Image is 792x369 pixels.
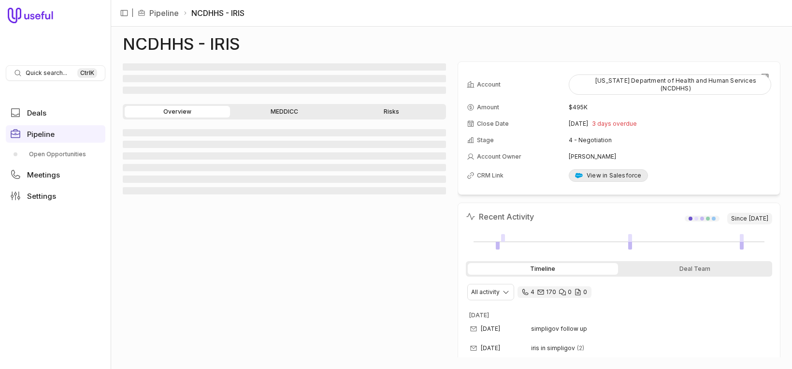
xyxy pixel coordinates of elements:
a: Pipeline [149,7,179,19]
a: Meetings [6,166,105,183]
a: Deals [6,104,105,121]
a: Settings [6,187,105,205]
button: View all fields [758,70,772,84]
h2: Recent Activity [466,211,534,222]
span: ‌ [123,152,446,160]
span: Stage [477,136,494,144]
td: $495K [569,100,771,115]
li: NCDHHS - IRIS [183,7,245,19]
span: CRM Link [477,172,504,179]
span: Settings [27,192,56,200]
span: Pipeline [27,131,55,138]
span: Account Owner [477,153,522,161]
td: [PERSON_NAME] [569,149,771,164]
button: [US_STATE] Department of Health and Human Services (NCDHHS) [569,74,771,95]
div: View in Salesforce [575,172,642,179]
time: [DATE] [470,311,490,319]
kbd: Ctrl K [77,68,97,78]
span: | [131,7,134,19]
td: 4 - Negotiation [569,133,771,148]
span: ‌ [123,129,446,136]
span: 3 days overdue [592,120,637,128]
span: simpligov follow up [532,325,588,333]
time: [DATE] [481,325,501,333]
div: 4 calls and 170 email threads [518,286,591,298]
span: 2 emails in thread [577,344,585,352]
a: Open Opportunities [6,147,105,162]
time: [DATE] [481,344,501,352]
span: ‌ [123,87,446,94]
span: ‌ [123,141,446,148]
span: Quick search... [26,69,67,77]
span: ‌ [123,187,446,194]
span: Since [727,213,772,224]
span: iris in simpligov [532,344,576,352]
span: ‌ [123,75,446,82]
span: Account [477,81,501,89]
span: Deals [27,109,46,117]
span: ‌ [123,176,446,183]
span: Amount [477,103,500,111]
span: ‌ [123,63,446,71]
div: Timeline [468,263,618,275]
span: Close Date [477,120,509,128]
span: ‌ [123,164,446,171]
div: [US_STATE] Department of Health and Human Services (NCDHHS) [575,77,765,92]
h1: NCDHHS - IRIS [123,38,240,50]
a: Risks [339,106,444,118]
a: MEDDICC [232,106,337,118]
a: Overview [125,106,230,118]
div: Deal Team [620,263,770,275]
span: Meetings [27,171,60,178]
a: Pipeline [6,125,105,143]
time: [DATE] [749,215,768,222]
time: [DATE] [569,120,588,128]
div: Pipeline submenu [6,147,105,162]
a: View in Salesforce [569,169,648,182]
button: Collapse sidebar [117,6,131,20]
